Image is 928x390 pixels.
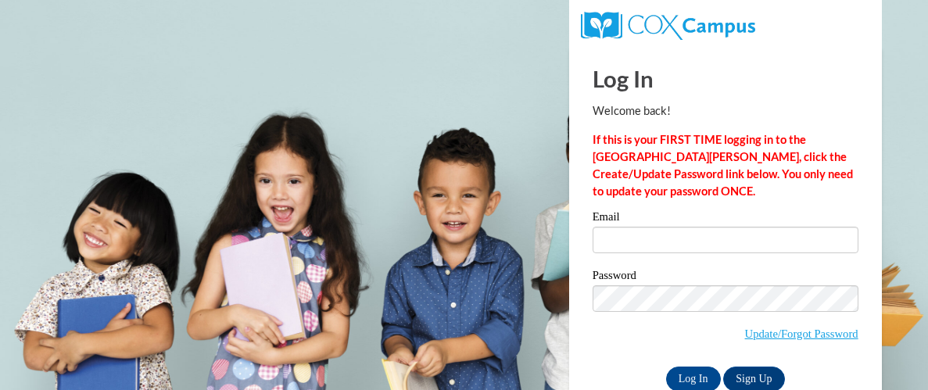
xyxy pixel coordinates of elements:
[593,102,858,120] p: Welcome back!
[745,327,858,340] a: Update/Forgot Password
[581,18,755,31] a: COX Campus
[593,270,858,285] label: Password
[593,211,858,227] label: Email
[593,133,853,198] strong: If this is your FIRST TIME logging in to the [GEOGRAPHIC_DATA][PERSON_NAME], click the Create/Upd...
[593,63,858,95] h1: Log In
[581,12,755,40] img: COX Campus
